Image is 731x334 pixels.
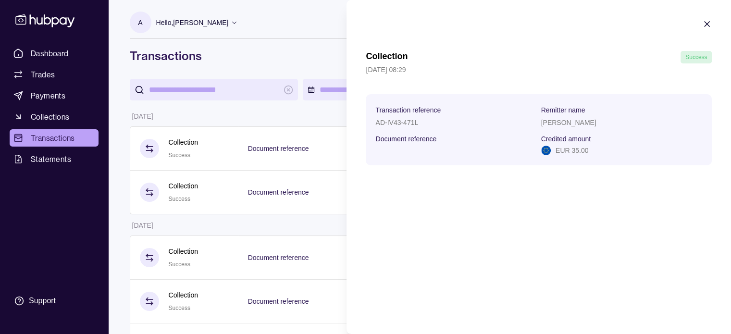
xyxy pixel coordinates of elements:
img: eu [541,146,551,155]
p: AD-IV43-471L [375,119,418,126]
p: Credited amount [541,135,591,143]
p: Remitter name [541,106,585,114]
p: [PERSON_NAME] [541,119,596,126]
span: Success [685,54,707,61]
h1: Collection [366,51,408,63]
p: Transaction reference [375,106,441,114]
p: [DATE] 08:29 [366,64,712,75]
p: Document reference [375,135,436,143]
p: EUR 35.00 [556,145,588,156]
